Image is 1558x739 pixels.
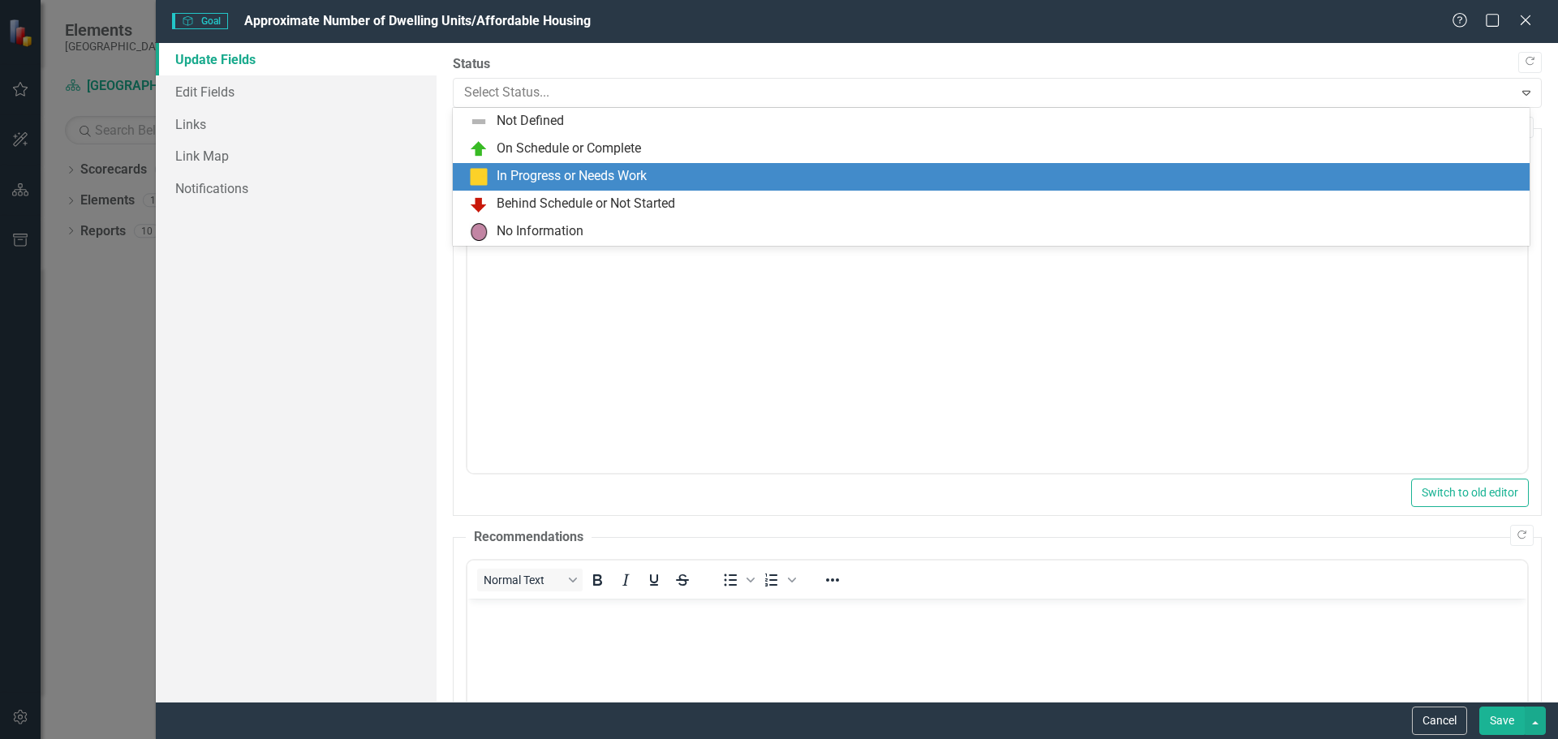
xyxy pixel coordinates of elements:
a: Links [156,108,437,140]
div: On Schedule or Complete [497,140,641,158]
a: Link Map [156,140,437,172]
a: Notifications [156,172,437,204]
img: In Progress or Needs Work [469,167,488,187]
img: On Schedule or Complete [469,140,488,159]
label: Status [453,55,1542,74]
span: Goal [172,13,228,29]
img: Not Defined [469,112,488,131]
legend: Recommendations [466,528,592,547]
button: Save [1479,707,1525,735]
div: No Information [497,222,583,241]
iframe: Rich Text Area [467,190,1527,473]
span: Approximate Number of Dwelling Units/Affordable Housing [244,13,591,28]
button: Block Normal Text [477,569,583,591]
button: Reveal or hide additional toolbar items [819,569,846,591]
div: Numbered list [758,569,798,591]
img: No Information [469,222,488,242]
span: Normal Text [484,574,563,586]
button: Switch to old editor [1411,479,1529,507]
img: Behind Schedule or Not Started [469,195,488,214]
button: Bold [583,569,611,591]
div: In Progress or Needs Work [497,167,647,186]
button: Italic [612,569,639,591]
button: Strikethrough [669,569,696,591]
div: Bullet list [717,569,757,591]
a: Edit Fields [156,75,437,108]
button: Cancel [1412,707,1467,735]
button: Underline [640,569,668,591]
div: Behind Schedule or Not Started [497,195,675,213]
a: Update Fields [156,43,437,75]
div: Not Defined [497,112,564,131]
